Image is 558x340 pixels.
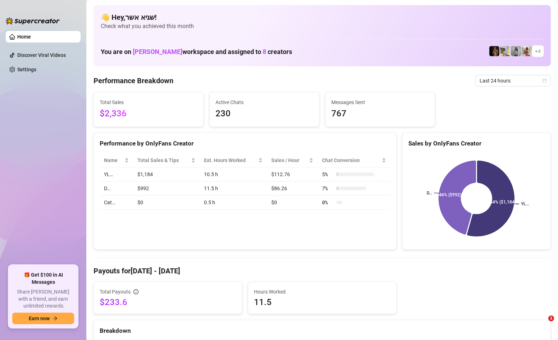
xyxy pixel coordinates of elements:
td: $0 [267,196,318,210]
h4: Performance Breakdown [94,76,173,86]
div: Sales by OnlyFans Creator [408,139,545,148]
td: $0 [133,196,200,210]
td: YL… [100,167,133,182]
img: A [511,46,521,56]
h1: You are on workspace and assigned to creators [101,48,292,56]
th: Name [100,153,133,167]
span: Messages Sent [331,98,429,106]
span: Last 24 hours [480,75,546,86]
div: Performance by OnlyFans Creator [100,139,390,148]
td: 11.5 h [200,182,267,196]
span: 11.5 [254,296,390,308]
span: Name [104,156,123,164]
text: D… [427,191,432,196]
span: calendar [543,79,547,83]
span: Earn now [29,316,50,321]
span: arrow-right [53,316,58,321]
span: 8 [263,48,266,55]
h4: Payouts for [DATE] - [DATE] [94,266,551,276]
span: Total Sales [100,98,198,106]
span: Chat Conversion [322,156,380,164]
span: Sales / Hour [271,156,308,164]
th: Sales / Hour [267,153,318,167]
span: Total Sales & Tips [137,156,190,164]
span: Total Payouts [100,288,131,296]
span: info-circle [133,289,139,294]
text: YL… [521,202,529,207]
td: $992 [133,182,200,196]
span: 230 [216,107,313,121]
span: Share [PERSON_NAME] with a friend, and earn unlimited rewards [12,288,74,310]
td: $1,184 [133,167,200,182]
td: $112.76 [267,167,318,182]
span: Hours Worked [254,288,390,296]
th: Total Sales & Tips [133,153,200,167]
td: Cat… [100,196,133,210]
button: Earn nowarrow-right [12,313,74,324]
h4: 👋 Hey, שגיא אשר ! [101,12,544,22]
span: 1 [548,316,554,321]
td: $86.26 [267,182,318,196]
th: Chat Conversion [318,153,390,167]
span: 7 % [322,184,334,192]
div: Est. Hours Worked [204,156,257,164]
a: Home [17,34,31,40]
span: $2,336 [100,107,198,121]
td: D… [100,182,133,196]
span: 5 % [322,170,334,178]
div: Breakdown [100,326,545,336]
a: Discover Viral Videos [17,52,66,58]
td: 10.5 h [200,167,267,182]
img: Prinssesa4u [500,46,510,56]
iframe: Intercom live chat [534,316,551,333]
span: Check what you achieved this month [101,22,544,30]
span: + 4 [535,47,541,55]
img: logo-BBDzfeDw.svg [6,17,60,24]
span: 🎁 Get $100 in AI Messages [12,272,74,286]
img: D [489,46,499,56]
span: 767 [331,107,429,121]
span: 0 % [322,198,334,206]
span: Active Chats [216,98,313,106]
a: Settings [17,67,36,72]
td: 0.5 h [200,196,267,210]
span: [PERSON_NAME] [133,48,182,55]
span: $233.6 [100,296,236,308]
img: Green [522,46,532,56]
